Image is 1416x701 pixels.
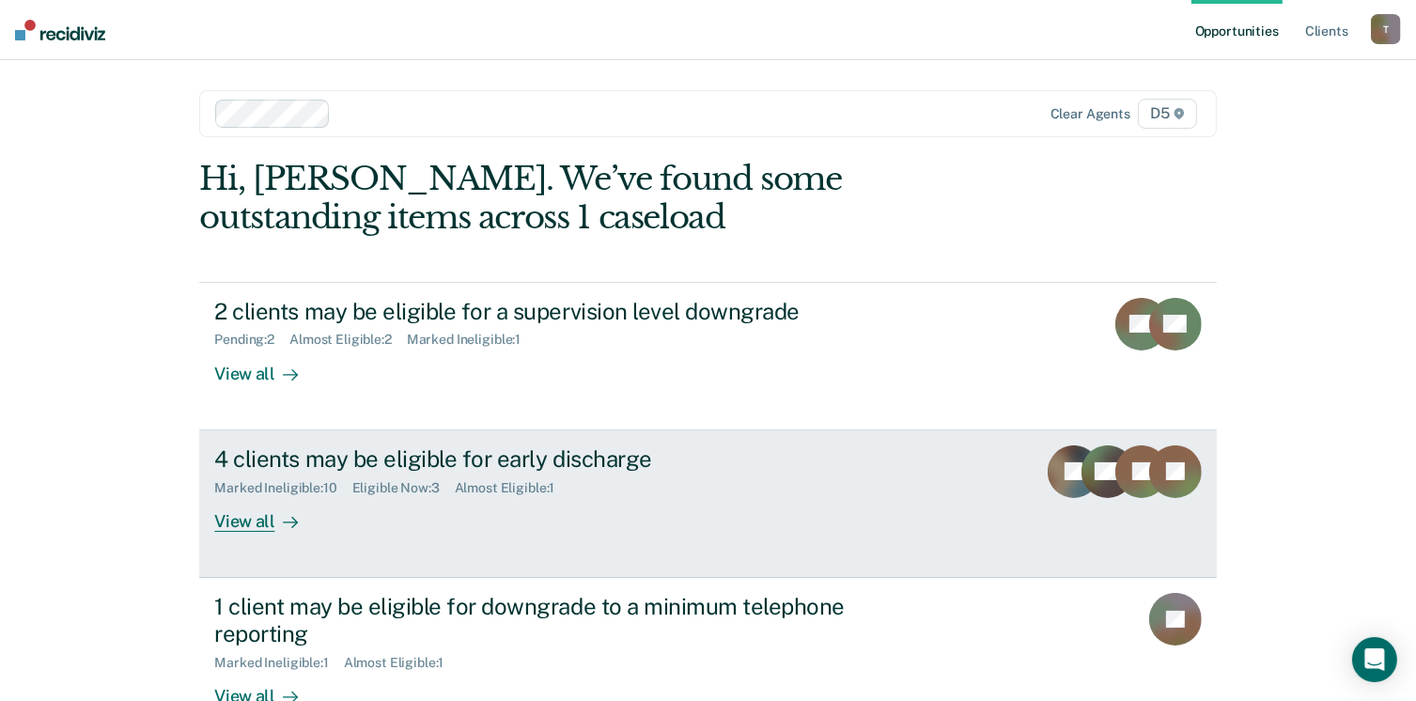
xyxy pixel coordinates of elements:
[214,480,351,496] div: Marked Ineligible : 10
[1050,106,1130,122] div: Clear agents
[455,480,570,496] div: Almost Eligible : 1
[289,332,407,348] div: Almost Eligible : 2
[1138,99,1197,129] span: D5
[15,20,105,40] img: Recidiviz
[1352,637,1397,682] div: Open Intercom Messenger
[199,430,1216,578] a: 4 clients may be eligible for early dischargeMarked Ineligible:10Eligible Now:3Almost Eligible:1V...
[214,332,289,348] div: Pending : 2
[407,332,536,348] div: Marked Ineligible : 1
[214,655,343,671] div: Marked Ineligible : 1
[344,655,459,671] div: Almost Eligible : 1
[199,282,1216,430] a: 2 clients may be eligible for a supervision level downgradePending:2Almost Eligible:2Marked Ineli...
[214,348,319,384] div: View all
[214,495,319,532] div: View all
[199,160,1013,237] div: Hi, [PERSON_NAME]. We’ve found some outstanding items across 1 caseload
[214,298,874,325] div: 2 clients may be eligible for a supervision level downgrade
[214,593,874,647] div: 1 client may be eligible for downgrade to a minimum telephone reporting
[352,480,455,496] div: Eligible Now : 3
[1371,14,1401,44] button: T
[214,445,874,473] div: 4 clients may be eligible for early discharge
